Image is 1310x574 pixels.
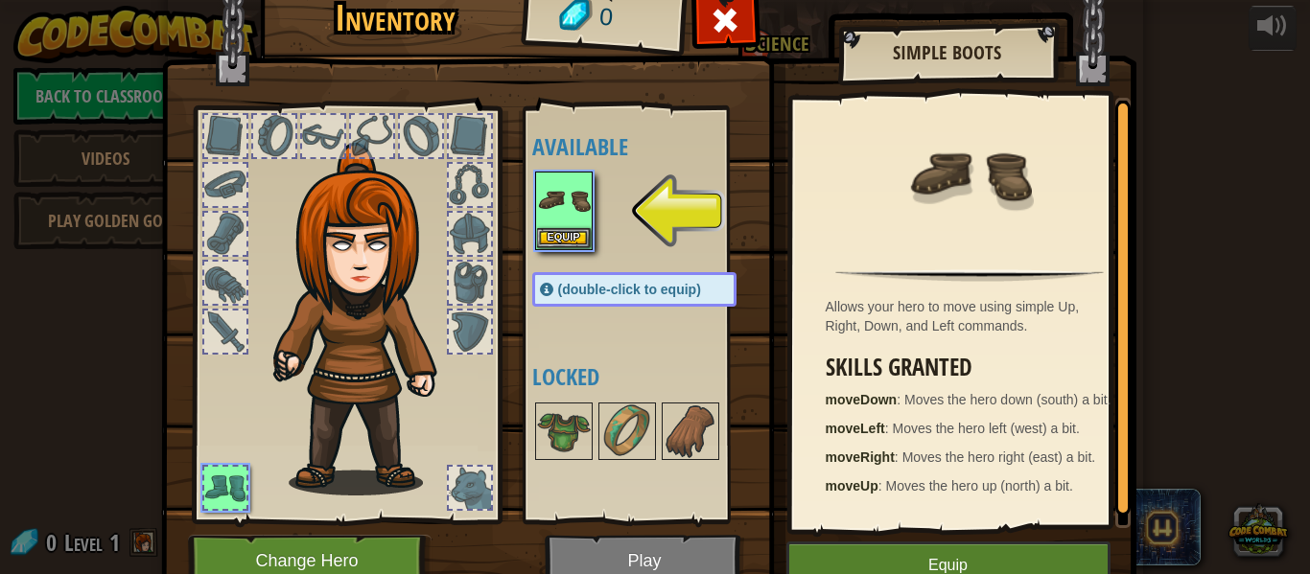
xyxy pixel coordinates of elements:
[532,364,775,389] h4: Locked
[902,449,1096,465] span: Moves the hero right (east) a bit.
[826,392,898,407] strong: moveDown
[835,269,1104,282] img: hr.png
[907,112,1032,237] img: portrait.png
[904,392,1111,407] span: Moves the hero down (south) a bit.
[532,134,775,159] h4: Available
[537,228,591,248] button: Equip
[878,478,886,494] span: :
[826,421,885,436] strong: moveLeft
[600,404,654,458] img: portrait.png
[826,449,895,465] strong: moveRight
[897,392,904,407] span: :
[664,404,717,458] img: portrait.png
[885,421,893,436] span: :
[893,421,1080,436] span: Moves the hero left (west) a bit.
[826,297,1123,335] div: Allows your hero to move using simple Up, Right, Down, and Left commands.
[886,478,1073,494] span: Moves the hero up (north) a bit.
[895,449,902,465] span: :
[857,42,1038,63] h2: Simple Boots
[537,404,591,458] img: portrait.png
[826,478,878,494] strong: moveUp
[826,355,1123,380] h3: Skills Granted
[537,173,591,227] img: portrait.png
[558,282,701,297] span: (double-click to equip)
[265,143,471,495] img: hair_f2.png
